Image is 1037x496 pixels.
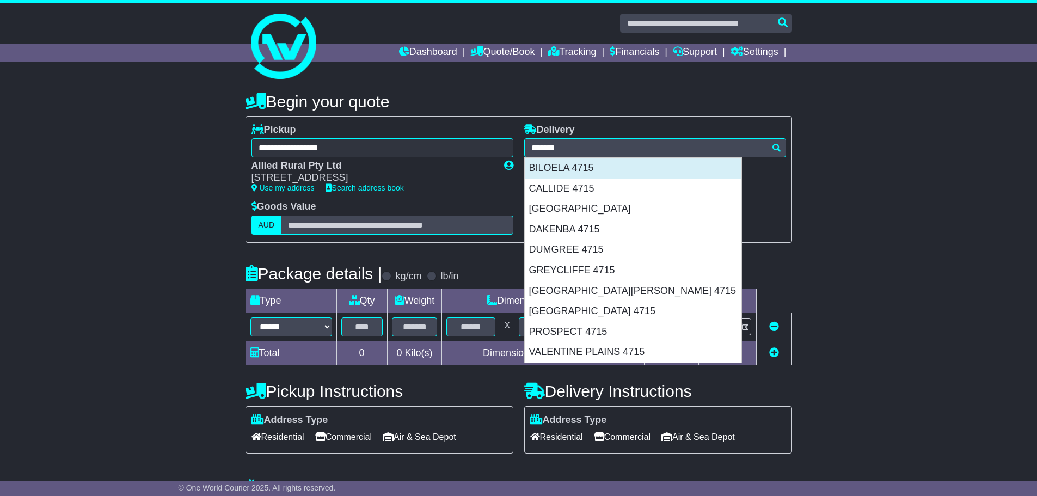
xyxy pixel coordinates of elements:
[525,179,741,199] div: CALLIDE 4715
[246,265,382,283] h4: Package details |
[673,44,717,62] a: Support
[395,271,421,283] label: kg/cm
[251,124,296,136] label: Pickup
[530,414,607,426] label: Address Type
[525,342,741,363] div: VALENTINE PLAINS 4715
[524,382,792,400] h4: Delivery Instructions
[525,240,741,260] div: DUMGREE 4715
[524,138,786,157] typeahead: Please provide city
[470,44,535,62] a: Quote/Book
[251,172,493,184] div: [STREET_ADDRESS]
[399,44,457,62] a: Dashboard
[251,428,304,445] span: Residential
[251,160,493,172] div: Allied Rural Pty Ltd
[246,478,792,496] h4: Warranty & Insurance
[251,183,315,192] a: Use my address
[525,158,741,179] div: BILOELA 4715
[387,289,442,313] td: Weight
[336,341,387,365] td: 0
[530,428,583,445] span: Residential
[246,382,513,400] h4: Pickup Instructions
[769,321,779,332] a: Remove this item
[661,428,735,445] span: Air & Sea Depot
[548,44,596,62] a: Tracking
[336,289,387,313] td: Qty
[525,322,741,342] div: PROSPECT 4715
[251,201,316,213] label: Goods Value
[442,289,645,313] td: Dimensions (L x W x H)
[396,347,402,358] span: 0
[246,289,336,313] td: Type
[440,271,458,283] label: lb/in
[251,216,282,235] label: AUD
[594,428,651,445] span: Commercial
[246,93,792,111] h4: Begin your quote
[525,301,741,322] div: [GEOGRAPHIC_DATA] 4715
[524,124,575,136] label: Delivery
[326,183,404,192] a: Search address book
[179,483,336,492] span: © One World Courier 2025. All rights reserved.
[500,313,514,341] td: x
[383,428,456,445] span: Air & Sea Depot
[525,281,741,302] div: [GEOGRAPHIC_DATA][PERSON_NAME] 4715
[769,347,779,358] a: Add new item
[387,341,442,365] td: Kilo(s)
[525,199,741,219] div: [GEOGRAPHIC_DATA]
[610,44,659,62] a: Financials
[246,341,336,365] td: Total
[315,428,372,445] span: Commercial
[731,44,778,62] a: Settings
[525,260,741,281] div: GREYCLIFFE 4715
[525,219,741,240] div: DAKENBA 4715
[442,341,645,365] td: Dimensions in Centimetre(s)
[251,414,328,426] label: Address Type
